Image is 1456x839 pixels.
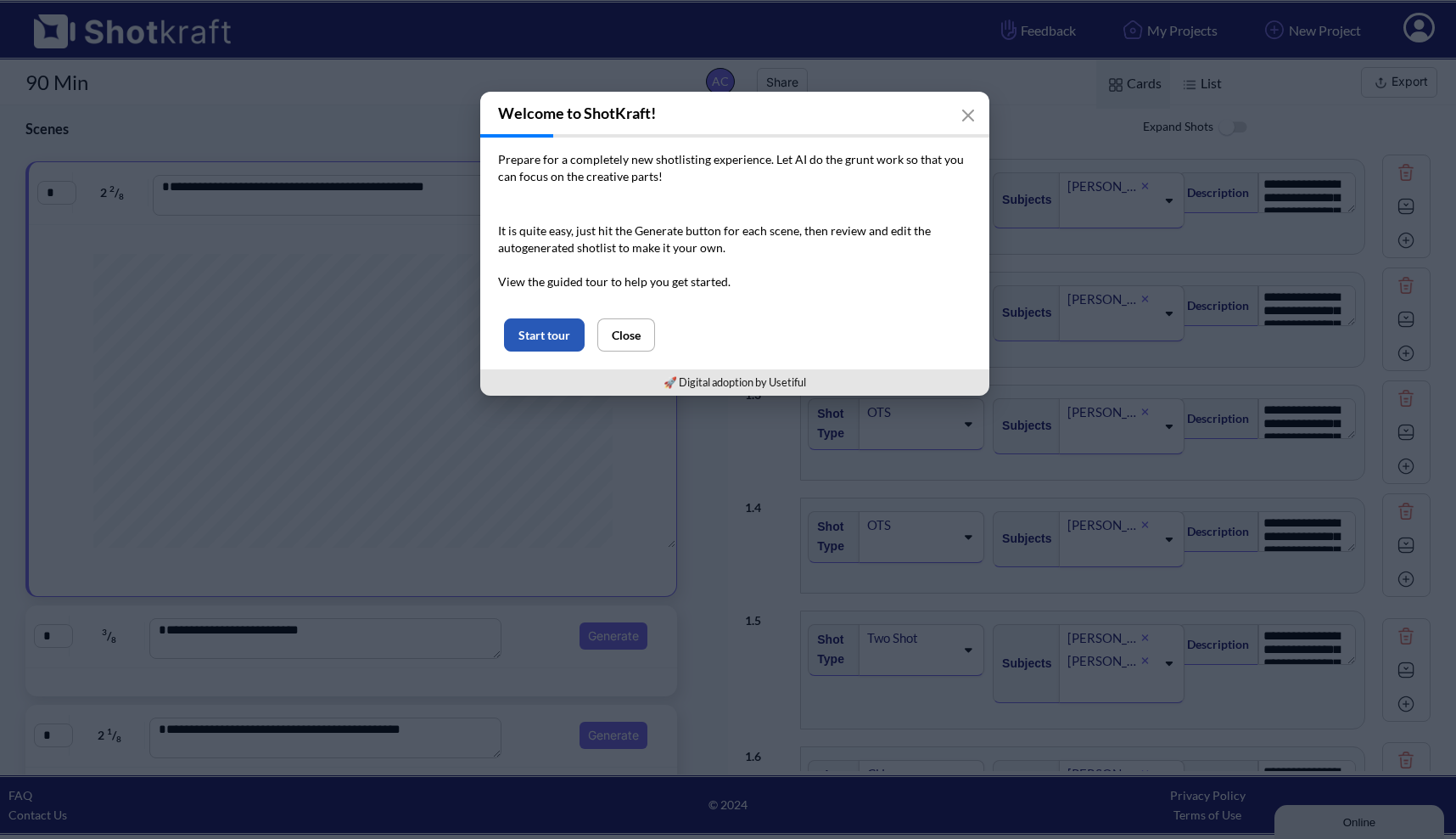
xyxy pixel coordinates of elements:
[504,318,585,352] button: Start tour
[498,222,972,290] p: It is quite easy, just hit the Generate button for each scene, then review and edit the autogener...
[597,318,655,352] button: Close
[480,92,989,134] h3: Welcome to ShotKraft!
[664,375,806,389] a: 🚀 Digital adoption by Usetiful
[498,152,774,166] span: Prepare for a completely new shotlisting experience.
[13,14,157,27] div: Online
